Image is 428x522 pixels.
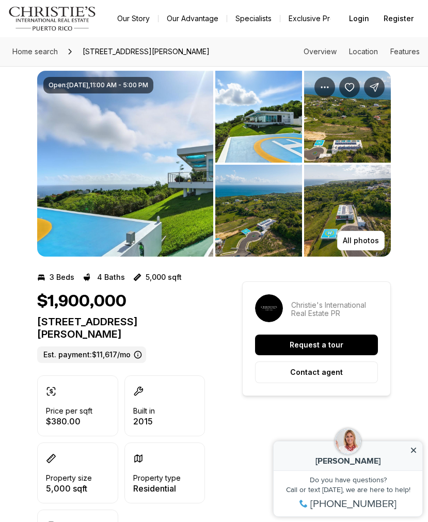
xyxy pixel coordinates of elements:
p: Property size [46,474,92,482]
p: 5,000 sqft [46,484,92,493]
a: Exclusive Properties [280,11,367,26]
p: Built in [133,407,155,415]
button: View image gallery [304,165,391,257]
button: Contact agent [255,361,378,383]
p: Residential [133,484,181,493]
button: View image gallery [215,165,302,257]
p: $380.00 [46,417,92,425]
span: Login [349,14,369,23]
li: 1 of 16 [37,71,213,257]
a: Skip to: Features [390,47,420,56]
span: [STREET_ADDRESS][PERSON_NAME] [78,43,214,60]
button: Property options [314,77,335,98]
span: [PHONE_NUMBER] [42,72,129,83]
button: View image gallery [215,71,302,163]
button: Request a tour [255,335,378,355]
li: 2 of 16 [215,71,391,257]
p: Contact agent [290,368,343,376]
p: Price per sqft [46,407,92,415]
a: Our Advantage [158,11,227,26]
p: 4 Baths [97,273,125,281]
p: [STREET_ADDRESS][PERSON_NAME] [37,315,205,340]
p: Christie's International Real Estate PR [291,301,378,318]
button: Register [377,8,420,29]
button: View image gallery [37,71,213,257]
div: Listing Photos [37,71,391,257]
div: Call or text [DATE], we are here to help! [11,60,149,67]
img: logo [8,6,97,31]
button: Share Property: 485 SAN JOSÉ HILLS [364,77,385,98]
span: Home search [12,47,58,56]
button: Login [343,8,375,29]
a: Our Story [109,11,158,26]
p: Request a tour [290,341,343,349]
a: Skip to: Overview [304,47,337,56]
p: 2015 [133,417,155,425]
button: 4 Baths [83,269,125,286]
span: Open: [DATE] , 11:00 AM - 5:00 PM [49,81,148,89]
a: Home search [8,43,62,60]
div: [PERSON_NAME] [15,31,145,39]
button: All photos [337,231,385,250]
div: Do you have questions? [11,50,149,57]
a: Specialists [227,11,280,26]
a: Skip to: Location [349,47,378,56]
button: View image gallery [304,71,391,163]
span: Register [384,14,414,23]
p: 3 Beds [50,273,74,281]
img: 527b0b8b-e05e-4919-af49-c08c181a4cb2.jpeg [67,3,93,28]
label: Est. payment: $11,617/mo [37,346,146,363]
h1: $1,900,000 [37,292,126,311]
p: All photos [343,236,379,245]
p: 5,000 sqft [146,273,182,281]
nav: Page section menu [304,48,420,56]
button: Save Property: 485 SAN JOSÉ HILLS [339,77,360,98]
p: Property type [133,474,181,482]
